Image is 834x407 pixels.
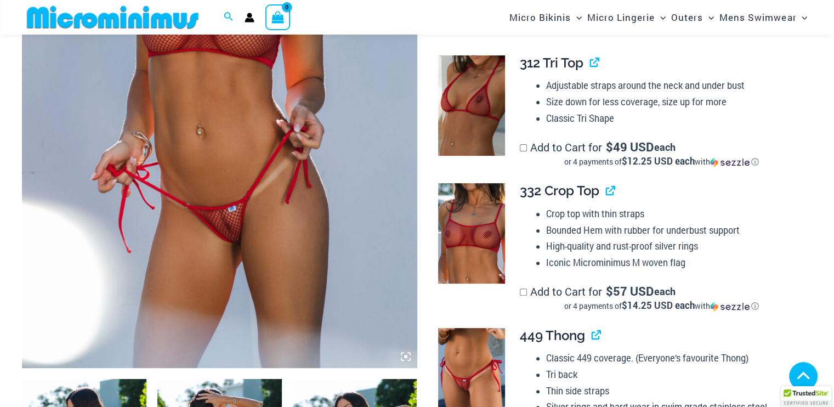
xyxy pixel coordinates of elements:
[438,55,505,156] img: Summer Storm Red 312 Tri Top
[520,183,599,199] span: 332 Crop Top
[520,156,803,167] div: or 4 payments of$12.25 USD eachwithSezzle Click to learn more about Sezzle
[505,2,812,33] nav: Site Navigation
[671,3,703,31] span: Outers
[546,350,803,366] li: Classic 449 coverage. (Everyone’s favourite Thong)
[245,13,254,22] a: Account icon link
[546,206,803,222] li: Crop top with thin straps
[717,3,810,31] a: Mens SwimwearMenu ToggleMenu Toggle
[719,3,796,31] span: Mens Swimwear
[265,4,291,30] a: View Shopping Cart, empty
[520,144,527,151] input: Add to Cart for$49 USD eachor 4 payments of$12.25 USD eachwithSezzle Click to learn more about Se...
[438,183,505,284] img: Summer Storm Red 332 Crop Top
[507,3,585,31] a: Micro BikinisMenu ToggleMenu Toggle
[520,55,583,71] span: 312 Tri Top
[796,3,807,31] span: Menu Toggle
[781,386,831,407] div: TrustedSite Certified
[605,283,612,299] span: $
[546,110,803,127] li: Classic Tri Shape
[668,3,717,31] a: OutersMenu ToggleMenu Toggle
[655,3,666,31] span: Menu Toggle
[622,299,695,312] span: $14.25 USD each
[546,77,803,94] li: Adjustable straps around the neck and under bust
[605,139,612,155] span: $
[605,286,653,297] span: 57 USD
[546,238,803,255] li: High-quality and rust-proof silver rings
[587,3,655,31] span: Micro Lingerie
[520,301,803,312] div: or 4 payments of$14.25 USD eachwithSezzle Click to learn more about Sezzle
[520,289,527,296] input: Add to Cart for$57 USD eachor 4 payments of$14.25 USD eachwithSezzle Click to learn more about Se...
[509,3,571,31] span: Micro Bikinis
[546,383,803,399] li: Thin side straps
[520,327,585,343] span: 449 Thong
[710,157,750,167] img: Sezzle
[703,3,714,31] span: Menu Toggle
[520,140,803,167] label: Add to Cart for
[546,222,803,239] li: Bounded Hem with rubber for underbust support
[654,286,676,297] span: each
[520,156,803,167] div: or 4 payments of with
[224,10,234,25] a: Search icon link
[520,284,803,312] label: Add to Cart for
[546,255,803,271] li: Iconic Microminimus M woven flag
[605,142,653,152] span: 49 USD
[546,366,803,383] li: Tri back
[546,94,803,110] li: Size down for less coverage, size up for more
[571,3,582,31] span: Menu Toggle
[622,155,695,167] span: $12.25 USD each
[520,301,803,312] div: or 4 payments of with
[654,142,676,152] span: each
[22,5,203,30] img: MM SHOP LOGO FLAT
[710,302,750,312] img: Sezzle
[585,3,668,31] a: Micro LingerieMenu ToggleMenu Toggle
